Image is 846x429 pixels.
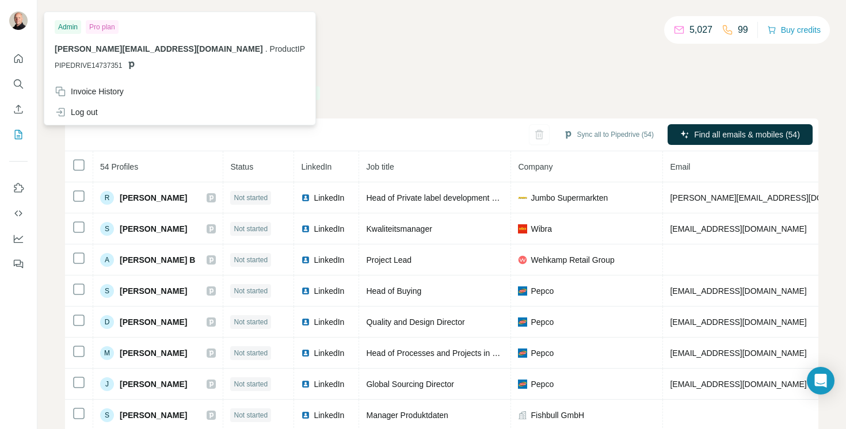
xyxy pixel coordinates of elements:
[120,378,187,390] span: [PERSON_NAME]
[100,346,114,360] div: M
[9,203,28,224] button: Use Surfe API
[100,377,114,391] div: J
[120,316,187,328] span: [PERSON_NAME]
[366,224,432,233] span: Kwaliteitsmanager
[301,286,310,296] img: LinkedIn logo
[670,162,690,171] span: Email
[366,162,394,171] span: Job title
[518,348,527,358] img: company-logo
[230,162,253,171] span: Status
[9,12,28,30] img: Avatar
[55,86,124,97] div: Invoice History
[9,48,28,69] button: Quick start
[314,316,344,328] span: LinkedIn
[314,192,344,204] span: LinkedIn
[670,348,806,358] span: [EMAIL_ADDRESS][DOMAIN_NAME]
[366,286,421,296] span: Head of Buying
[366,193,524,202] span: Head of Private label development & Quality
[555,126,662,143] button: Sync all to Pipedrive (54)
[100,191,114,205] div: R
[301,411,310,420] img: LinkedIn logo
[120,409,187,421] span: [PERSON_NAME]
[100,253,114,267] div: A
[301,380,310,389] img: LinkedIn logo
[100,284,114,298] div: S
[234,286,268,296] span: Not started
[270,44,305,53] span: ProductIP
[120,192,187,204] span: [PERSON_NAME]
[366,317,464,327] span: Quality and Design Director
[689,23,712,37] p: 5,027
[314,347,344,359] span: LinkedIn
[120,347,187,359] span: [PERSON_NAME]
[120,254,195,266] span: [PERSON_NAME] B
[518,193,527,202] img: company-logo
[366,411,448,420] span: Manager Produktdaten
[86,20,119,34] div: Pro plan
[518,224,527,233] img: company-logo
[531,347,554,359] span: Pepco
[100,408,114,422] div: S
[234,317,268,327] span: Not started
[301,255,310,265] img: LinkedIn logo
[531,409,584,421] span: Fishbull GmbH
[55,106,98,118] div: Log out
[738,23,748,37] p: 99
[670,380,806,389] span: [EMAIL_ADDRESS][DOMAIN_NAME]
[234,379,268,389] span: Not started
[234,255,268,265] span: Not started
[670,224,806,233] span: [EMAIL_ADDRESS][DOMAIN_NAME]
[265,44,268,53] span: .
[518,255,527,265] img: company-logo
[55,44,263,53] span: [PERSON_NAME][EMAIL_ADDRESS][DOMAIN_NAME]
[807,367,834,394] div: Open Intercom Messenger
[670,317,806,327] span: [EMAIL_ADDRESS][DOMAIN_NAME]
[518,286,527,296] img: company-logo
[670,286,806,296] span: [EMAIL_ADDRESS][DOMAIN_NAME]
[767,22,821,38] button: Buy credits
[314,285,344,297] span: LinkedIn
[314,409,344,421] span: LinkedIn
[694,129,800,140] span: Find all emails & mobiles (54)
[9,74,28,94] button: Search
[55,60,122,71] span: PIPEDRIVE14737351
[301,193,310,202] img: LinkedIn logo
[100,222,114,236] div: S
[120,285,187,297] span: [PERSON_NAME]
[366,380,454,389] span: Global Sourcing Director
[531,285,554,297] span: Pepco
[518,317,527,327] img: company-logo
[234,193,268,203] span: Not started
[531,254,614,266] span: Wehkamp Retail Group
[234,410,268,420] span: Not started
[314,223,344,235] span: LinkedIn
[100,315,114,329] div: D
[234,224,268,234] span: Not started
[301,224,310,233] img: LinkedIn logo
[234,348,268,358] span: Not started
[668,124,813,145] button: Find all emails & mobiles (54)
[531,223,552,235] span: Wibra
[9,124,28,145] button: My lists
[9,228,28,249] button: Dashboard
[9,99,28,120] button: Enrich CSV
[366,255,411,265] span: Project Lead
[518,162,552,171] span: Company
[9,178,28,198] button: Use Surfe on LinkedIn
[9,254,28,274] button: Feedback
[314,378,344,390] span: LinkedIn
[531,192,608,204] span: Jumbo Supermarkten
[366,348,516,358] span: Head of Processes and Projects in Buying
[120,223,187,235] span: [PERSON_NAME]
[100,162,138,171] span: 54 Profiles
[301,348,310,358] img: LinkedIn logo
[301,317,310,327] img: LinkedIn logo
[531,316,554,328] span: Pepco
[518,380,527,389] img: company-logo
[531,378,554,390] span: Pepco
[301,162,331,171] span: LinkedIn
[55,20,81,34] div: Admin
[314,254,344,266] span: LinkedIn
